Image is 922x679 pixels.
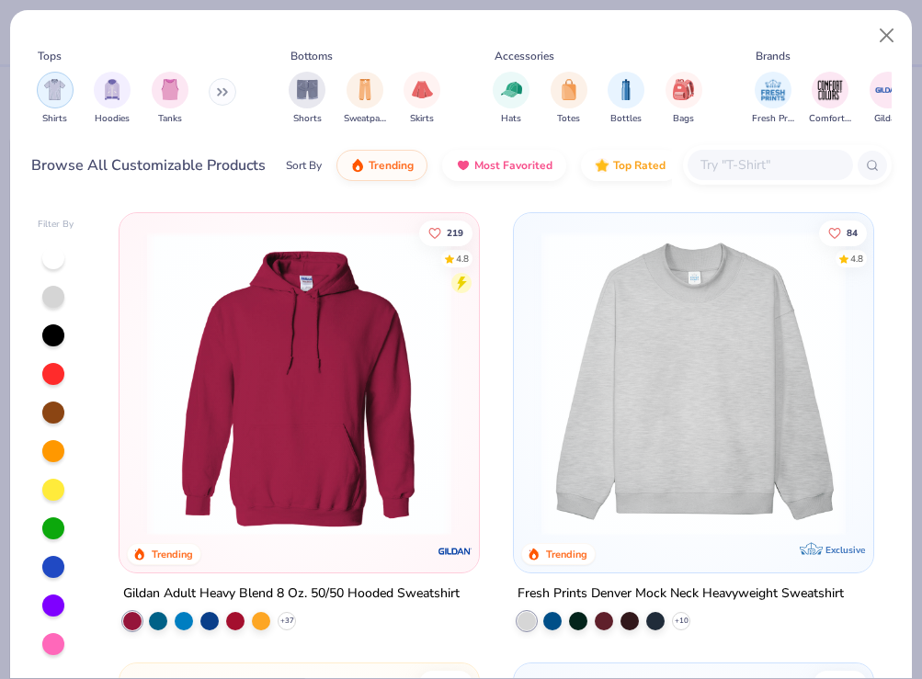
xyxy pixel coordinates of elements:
[613,158,666,173] span: Top Rated
[493,72,529,126] button: filter button
[369,158,414,173] span: Trending
[666,72,702,126] button: filter button
[37,72,74,126] div: filter for Shirts
[152,72,188,126] button: filter button
[759,76,787,104] img: Fresh Prints Image
[44,79,65,100] img: Shirts Image
[152,72,188,126] div: filter for Tanks
[673,79,693,100] img: Bags Image
[38,48,62,64] div: Tops
[675,616,689,627] span: + 10
[501,112,521,126] span: Hats
[870,18,905,53] button: Close
[412,79,433,100] img: Skirts Image
[94,72,131,126] button: filter button
[437,533,473,570] img: Gildan logo
[410,112,434,126] span: Skirts
[819,220,867,245] button: Like
[419,220,472,245] button: Like
[31,154,266,176] div: Browse All Customizable Products
[752,72,794,126] div: filter for Fresh Prints
[289,72,325,126] div: filter for Shorts
[293,112,322,126] span: Shorts
[874,76,902,104] img: Gildan Image
[290,48,333,64] div: Bottoms
[551,72,587,126] div: filter for Totes
[102,79,122,100] img: Hoodies Image
[666,72,702,126] div: filter for Bags
[138,232,461,536] img: 01756b78-01f6-4cc6-8d8a-3c30c1a0c8ac
[344,112,386,126] span: Sweatpants
[608,72,644,126] div: filter for Bottles
[158,112,182,126] span: Tanks
[870,72,906,126] button: filter button
[37,72,74,126] button: filter button
[551,72,587,126] button: filter button
[557,112,580,126] span: Totes
[581,150,679,181] button: Top Rated
[673,112,694,126] span: Bags
[447,228,463,237] span: 219
[559,79,579,100] img: Totes Image
[493,72,529,126] div: filter for Hats
[756,48,791,64] div: Brands
[608,72,644,126] button: filter button
[495,48,554,64] div: Accessories
[752,72,794,126] button: filter button
[456,252,469,266] div: 4.8
[610,112,642,126] span: Bottles
[336,150,427,181] button: Trending
[870,72,906,126] div: filter for Gildan
[289,72,325,126] button: filter button
[280,616,294,627] span: + 37
[809,112,851,126] span: Comfort Colors
[404,72,440,126] div: filter for Skirts
[474,158,552,173] span: Most Favorited
[350,158,365,173] img: trending.gif
[355,79,375,100] img: Sweatpants Image
[874,112,901,126] span: Gildan
[442,150,566,181] button: Most Favorited
[501,79,522,100] img: Hats Image
[809,72,851,126] button: filter button
[404,72,440,126] button: filter button
[344,72,386,126] div: filter for Sweatpants
[850,252,863,266] div: 4.8
[94,72,131,126] div: filter for Hoodies
[847,228,858,237] span: 84
[825,544,865,556] span: Exclusive
[38,218,74,232] div: Filter By
[816,76,844,104] img: Comfort Colors Image
[616,79,636,100] img: Bottles Image
[297,79,318,100] img: Shorts Image
[42,112,67,126] span: Shirts
[123,583,460,605] div: Gildan Adult Heavy Blend 8 Oz. 50/50 Hooded Sweatshirt
[595,158,609,173] img: TopRated.gif
[532,232,855,536] img: f5d85501-0dbb-4ee4-b115-c08fa3845d83
[518,583,844,605] div: Fresh Prints Denver Mock Neck Heavyweight Sweatshirt
[456,158,471,173] img: most_fav.gif
[344,72,386,126] button: filter button
[699,154,840,175] input: Try "T-Shirt"
[286,157,322,174] div: Sort By
[95,112,130,126] span: Hoodies
[809,72,851,126] div: filter for Comfort Colors
[160,79,180,100] img: Tanks Image
[752,112,794,126] span: Fresh Prints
